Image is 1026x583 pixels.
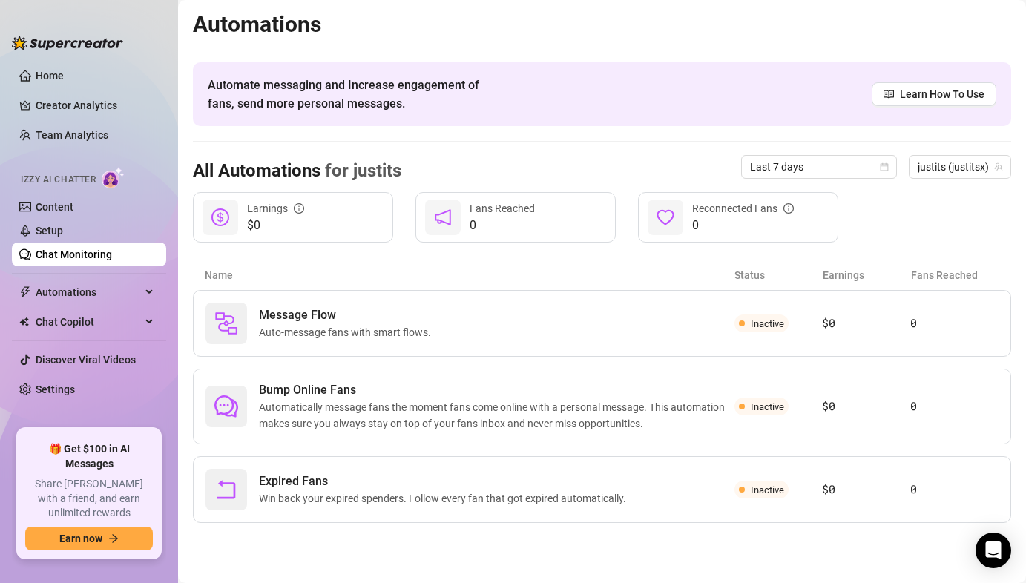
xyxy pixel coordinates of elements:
[214,312,238,335] img: svg%3e
[657,208,674,226] span: heart
[25,477,153,521] span: Share [PERSON_NAME] with a friend, and earn unlimited rewards
[751,401,784,412] span: Inactive
[36,225,63,237] a: Setup
[102,167,125,188] img: AI Chatter
[751,484,784,495] span: Inactive
[36,310,141,334] span: Chat Copilot
[193,159,401,183] h3: All Automations
[750,156,888,178] span: Last 7 days
[470,202,535,214] span: Fans Reached
[900,86,984,102] span: Learn How To Use
[19,317,29,327] img: Chat Copilot
[25,442,153,471] span: 🎁 Get $100 in AI Messages
[259,381,734,399] span: Bump Online Fans
[822,398,910,415] article: $0
[783,203,794,214] span: info-circle
[751,318,784,329] span: Inactive
[36,280,141,304] span: Automations
[911,267,999,283] article: Fans Reached
[36,70,64,82] a: Home
[214,478,238,501] span: rollback
[205,267,734,283] article: Name
[208,76,493,113] span: Automate messaging and Increase engagement of fans, send more personal messages.
[19,286,31,298] span: thunderbolt
[976,533,1011,568] div: Open Intercom Messenger
[211,208,229,226] span: dollar
[247,200,304,217] div: Earnings
[108,533,119,544] span: arrow-right
[823,267,911,283] article: Earnings
[734,267,823,283] article: Status
[320,160,401,181] span: for justits
[36,248,112,260] a: Chat Monitoring
[193,10,1011,39] h2: Automations
[25,527,153,550] button: Earn nowarrow-right
[910,314,999,332] article: 0
[214,395,238,418] span: comment
[259,324,437,340] span: Auto-message fans with smart flows.
[259,399,734,432] span: Automatically message fans the moment fans come online with a personal message. This automation m...
[294,203,304,214] span: info-circle
[247,217,304,234] span: $0
[36,201,73,213] a: Content
[259,472,632,490] span: Expired Fans
[872,82,996,106] a: Learn How To Use
[822,314,910,332] article: $0
[259,490,632,507] span: Win back your expired spenders. Follow every fan that got expired automatically.
[910,398,999,415] article: 0
[59,533,102,544] span: Earn now
[692,217,794,234] span: 0
[12,36,123,50] img: logo-BBDzfeDw.svg
[880,162,889,171] span: calendar
[994,162,1003,171] span: team
[21,173,96,187] span: Izzy AI Chatter
[434,208,452,226] span: notification
[470,217,535,234] span: 0
[910,481,999,498] article: 0
[36,93,154,117] a: Creator Analytics
[918,156,1002,178] span: justits (justitsx)
[36,383,75,395] a: Settings
[692,200,794,217] div: Reconnected Fans
[36,354,136,366] a: Discover Viral Videos
[36,129,108,141] a: Team Analytics
[822,481,910,498] article: $0
[259,306,437,324] span: Message Flow
[884,89,894,99] span: read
